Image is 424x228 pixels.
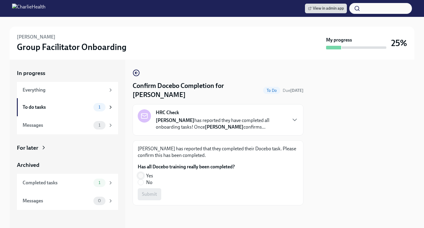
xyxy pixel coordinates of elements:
span: September 4th, 2025 10:00 [283,88,303,93]
div: Everything [23,87,105,93]
span: 0 [94,198,105,203]
h3: Group Facilitator Onboarding [17,42,127,52]
div: Completed tasks [23,180,91,186]
span: 1 [95,105,104,109]
h4: Confirm Docebo Completion for [PERSON_NAME] [133,81,261,99]
a: To do tasks1 [17,98,118,116]
span: Due [283,88,303,93]
a: Completed tasks1 [17,174,118,192]
div: Messages [23,122,91,129]
h3: 25% [391,38,407,48]
strong: My progress [326,37,352,43]
span: 1 [95,123,104,127]
a: In progress [17,69,118,77]
strong: [PERSON_NAME] [205,124,243,130]
strong: [DATE] [290,88,303,93]
a: Messages1 [17,116,118,134]
p: has reported they have completed all onboarding tasks! Once confirms... [156,117,286,130]
span: Yes [146,173,153,179]
span: 1 [95,180,104,185]
span: To Do [263,88,280,93]
a: Everything [17,82,118,98]
div: Messages [23,198,91,204]
span: View in admin app [308,5,344,11]
img: CharlieHealth [12,4,46,13]
div: For later [17,144,38,152]
p: [PERSON_NAME] has reported that they completed their Docebo task. Please confirm this has been co... [138,145,298,159]
div: To do tasks [23,104,91,111]
a: Archived [17,161,118,169]
label: Has all Docebo training really been completed? [138,164,235,170]
a: Messages0 [17,192,118,210]
strong: HRC Check [156,109,179,116]
span: No [146,179,152,186]
h6: [PERSON_NAME] [17,34,55,40]
a: For later [17,144,118,152]
a: View in admin app [305,4,347,13]
strong: [PERSON_NAME] [156,117,194,123]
